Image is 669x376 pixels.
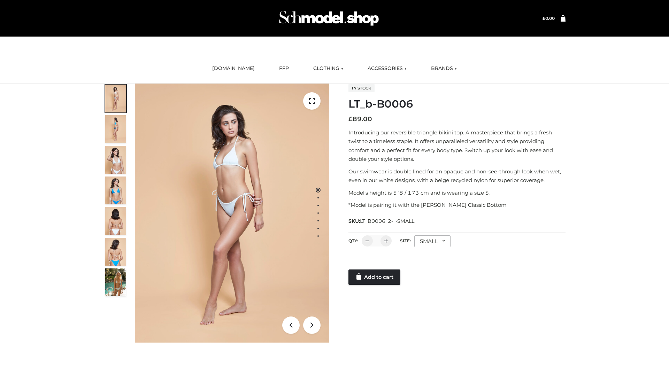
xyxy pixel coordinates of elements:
[543,16,545,21] span: £
[105,207,126,235] img: ArielClassicBikiniTop_CloudNine_AzureSky_OW114ECO_7-scaled.jpg
[274,61,294,76] a: FFP
[105,146,126,174] img: ArielClassicBikiniTop_CloudNine_AzureSky_OW114ECO_3-scaled.jpg
[426,61,462,76] a: BRANDS
[414,235,451,247] div: SMALL
[348,115,372,123] bdi: 89.00
[360,218,414,224] span: LT_B0006_2-_-SMALL
[105,177,126,204] img: ArielClassicBikiniTop_CloudNine_AzureSky_OW114ECO_4-scaled.jpg
[348,167,566,185] p: Our swimwear is double lined for an opaque and non-see-through look when wet, even in our white d...
[348,269,400,285] a: Add to cart
[348,201,566,210] p: *Model is pairing it with the [PERSON_NAME] Classic Bottom
[105,85,126,112] img: ArielClassicBikiniTop_CloudNine_AzureSky_OW114ECO_1-scaled.jpg
[348,84,375,92] span: In stock
[348,188,566,197] p: Model’s height is 5 ‘8 / 173 cm and is wearing a size S.
[543,16,555,21] bdi: 0.00
[105,115,126,143] img: ArielClassicBikiniTop_CloudNine_AzureSky_OW114ECO_2-scaled.jpg
[400,238,411,243] label: Size:
[543,16,555,21] a: £0.00
[362,61,412,76] a: ACCESSORIES
[348,238,358,243] label: QTY:
[348,128,566,164] p: Introducing our reversible triangle bikini top. A masterpiece that brings a fresh twist to a time...
[105,238,126,266] img: ArielClassicBikiniTop_CloudNine_AzureSky_OW114ECO_8-scaled.jpg
[207,61,260,76] a: [DOMAIN_NAME]
[308,61,348,76] a: CLOTHING
[348,217,415,225] span: SKU:
[348,98,566,110] h1: LT_b-B0006
[348,115,353,123] span: £
[135,84,329,343] img: ArielClassicBikiniTop_CloudNine_AzureSky_OW114ECO_1
[277,5,381,32] img: Schmodel Admin 964
[105,268,126,296] img: Arieltop_CloudNine_AzureSky2.jpg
